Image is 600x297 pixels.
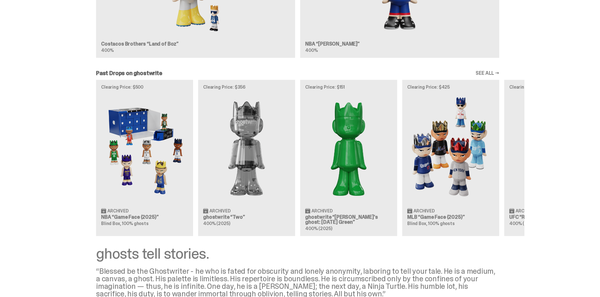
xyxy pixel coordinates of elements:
[101,221,121,226] span: Blind Box,
[407,221,427,226] span: Blind Box,
[96,80,193,236] a: Clearing Price: $500 Game Face (2025) Archived
[509,215,596,220] h3: UFC “Ruby”
[516,209,537,213] span: Archived
[509,85,596,89] p: Clearing Price: $150
[407,94,494,203] img: Game Face (2025)
[203,215,290,220] h3: ghostwrite “Two”
[414,209,435,213] span: Archived
[305,47,317,53] span: 400%
[101,94,188,203] img: Game Face (2025)
[305,85,392,89] p: Clearing Price: $151
[311,209,333,213] span: Archived
[402,80,499,236] a: Clearing Price: $425 Game Face (2025) Archived
[203,221,230,226] span: 400% (2025)
[198,80,295,236] a: Clearing Price: $356 Two Archived
[209,209,231,213] span: Archived
[107,209,129,213] span: Archived
[96,70,162,76] h2: Past Drops on ghostwrite
[101,215,188,220] h3: NBA “Game Face (2025)”
[203,85,290,89] p: Clearing Price: $356
[101,41,290,47] h3: Costacos Brothers “Land of Boz”
[305,41,494,47] h3: NBA “[PERSON_NAME]”
[305,215,392,225] h3: ghostwrite “[PERSON_NAME]'s ghost: [DATE] Green”
[428,221,454,226] span: 100% ghosts
[203,94,290,203] img: Two
[300,80,397,236] a: Clearing Price: $151 Schrödinger's ghost: Sunday Green Archived
[122,221,148,226] span: 100% ghosts
[101,47,113,53] span: 400%
[305,94,392,203] img: Schrödinger's ghost: Sunday Green
[96,246,499,261] div: ghosts tell stories.
[407,215,494,220] h3: MLB “Game Face (2025)”
[407,85,494,89] p: Clearing Price: $425
[509,221,536,226] span: 400% (2025)
[476,71,499,76] a: SEE ALL →
[305,226,332,231] span: 400% (2025)
[509,94,596,203] img: Ruby
[101,85,188,89] p: Clearing Price: $500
